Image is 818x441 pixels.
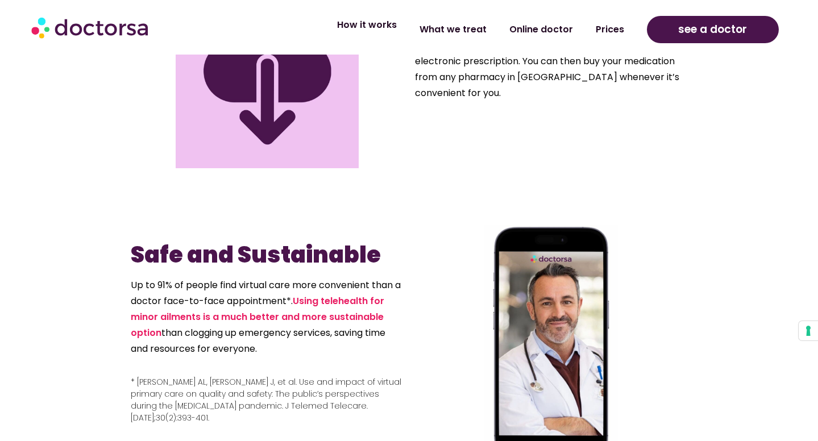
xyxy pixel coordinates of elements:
[408,16,498,43] a: What we treat
[131,277,404,357] p: Up to 91% of people find virtual care more convenient than a doctor face-to-face appointment*. th...
[584,16,636,43] a: Prices
[415,38,688,101] p: Right after your consultation, if needed, you’ll get an electronic prescription. You can then buy...
[326,12,408,38] a: How it works
[131,376,404,424] p: * [PERSON_NAME] AL, [PERSON_NAME] J, et al. Use and impact of virtual primary care on quality and...
[498,16,584,43] a: Online doctor
[799,321,818,340] button: Your consent preferences for tracking technologies
[131,239,381,271] b: Safe and Sustainable
[217,16,636,43] nav: Menu
[647,16,779,43] a: see a doctor
[131,294,384,339] a: Using telehealth for minor ailments is a much better and more sustainable option
[678,20,747,39] span: see a doctor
